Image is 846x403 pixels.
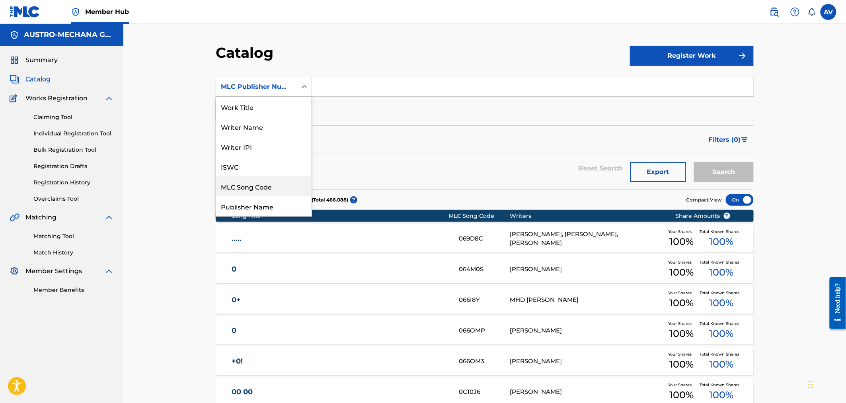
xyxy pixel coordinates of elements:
[216,44,277,62] h2: Catalog
[25,55,58,65] span: Summary
[33,113,114,121] a: Claiming Tool
[806,365,846,403] iframe: Chat Widget
[668,290,695,296] span: Your Shares
[709,135,741,145] span: Filters ( 0 )
[216,137,312,157] div: Writer IPI
[25,94,88,103] span: Works Registration
[676,212,731,220] span: Share Amounts
[10,74,51,84] a: CatalogCatalog
[232,357,448,366] a: +0!
[232,212,449,220] div: Song Title
[10,94,20,103] img: Works Registration
[216,97,312,117] div: Work Title
[668,382,695,388] span: Your Shares
[669,357,694,372] span: 100 %
[510,357,663,366] div: [PERSON_NAME]
[704,130,754,150] button: Filters (0)
[232,265,448,274] a: 0
[459,265,510,274] div: 064M0S
[669,235,694,249] span: 100 %
[232,387,448,397] a: 00 00
[668,259,695,265] span: Your Shares
[33,232,114,241] a: Matching Tool
[700,382,743,388] span: Total Known Shares
[709,235,733,249] span: 100 %
[630,162,686,182] button: Export
[459,234,510,243] div: 069D8C
[459,326,510,335] div: 066OMP
[668,351,695,357] span: Your Shares
[10,30,19,40] img: Accounts
[232,326,448,335] a: 0
[216,196,312,216] div: Publisher Name
[216,176,312,196] div: MLC Song Code
[770,7,779,17] img: search
[510,295,663,305] div: MHD [PERSON_NAME]
[216,77,754,190] form: Search Form
[824,271,846,335] iframe: Resource Center
[459,387,510,397] div: 0C10J6
[350,196,357,203] span: ?
[85,7,129,16] span: Member Hub
[221,82,292,92] div: MLC Publisher Number
[724,213,730,219] span: ?
[33,129,114,138] a: Individual Registration Tool
[741,137,748,142] img: filter
[10,213,19,222] img: Matching
[459,357,510,366] div: 066OM3
[510,326,663,335] div: [PERSON_NAME]
[33,248,114,257] a: Match History
[766,4,782,20] a: Public Search
[25,266,82,276] span: Member Settings
[630,46,754,66] button: Register Work
[700,290,743,296] span: Total Known Shares
[709,327,733,341] span: 100 %
[10,55,19,65] img: Summary
[10,6,40,18] img: MLC Logo
[449,212,510,220] div: MLC Song Code
[33,286,114,294] a: Member Benefits
[700,229,743,235] span: Total Known Shares
[10,74,19,84] img: Catalog
[700,321,743,327] span: Total Known Shares
[709,357,733,372] span: 100 %
[669,388,694,402] span: 100 %
[700,351,743,357] span: Total Known Shares
[808,8,816,16] div: Notifications
[216,157,312,176] div: ISWC
[216,117,312,137] div: Writer Name
[10,55,58,65] a: SummarySummary
[669,265,694,280] span: 100 %
[790,7,800,17] img: help
[10,266,19,276] img: Member Settings
[232,295,448,305] a: 0+
[25,74,51,84] span: Catalog
[510,230,663,248] div: [PERSON_NAME], [PERSON_NAME], [PERSON_NAME]
[33,195,114,203] a: Overclaims Tool
[738,51,747,61] img: f7272a7cc735f4ea7f67.svg
[104,266,114,276] img: expand
[25,213,57,222] span: Matching
[709,265,733,280] span: 100 %
[806,365,846,403] div: Chat-Widget
[668,321,695,327] span: Your Shares
[232,234,448,243] a: .....
[459,295,510,305] div: 066I8Y
[33,178,114,187] a: Registration History
[709,388,733,402] span: 100 %
[510,265,663,274] div: [PERSON_NAME]
[809,373,813,397] div: Ziehen
[33,162,114,170] a: Registration Drafts
[787,4,803,20] div: Help
[510,212,663,220] div: Writers
[33,146,114,154] a: Bulk Registration Tool
[71,7,80,17] img: Top Rightsholder
[24,30,114,39] h5: AUSTRO-MECHANA GMBH
[686,196,722,203] span: Compact View
[669,327,694,341] span: 100 %
[104,94,114,103] img: expand
[510,387,663,397] div: [PERSON_NAME]
[709,296,733,310] span: 100 %
[821,4,836,20] div: User Menu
